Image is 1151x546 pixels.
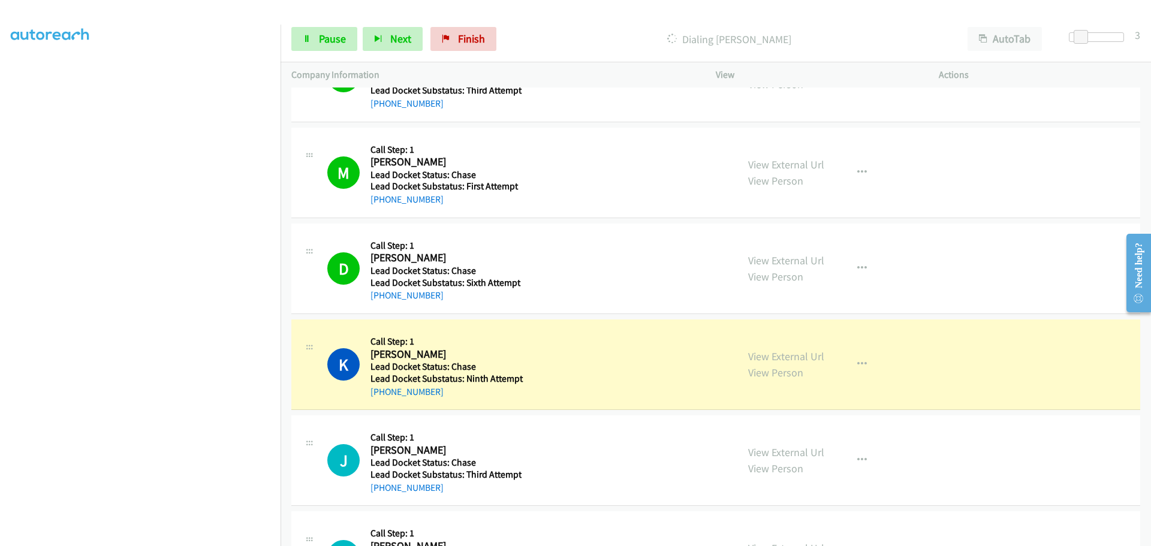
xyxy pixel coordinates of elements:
h5: Call Step: 1 [370,527,528,539]
button: AutoTab [968,27,1042,51]
h5: Lead Docket Status: Chase [370,361,527,373]
iframe: Resource Center [1116,225,1151,321]
h5: Call Step: 1 [370,144,527,156]
span: Pause [319,32,346,46]
a: [PHONE_NUMBER] [370,386,444,397]
a: [PHONE_NUMBER] [370,194,444,205]
h2: [PERSON_NAME] [370,155,527,169]
a: View Person [748,174,803,188]
h5: Lead Docket Substatus: Ninth Attempt [370,373,527,385]
h5: Lead Docket Status: Chase [370,265,527,277]
h5: Call Step: 1 [370,240,527,252]
span: Next [390,32,411,46]
h1: K [327,348,360,381]
h5: Lead Docket Substatus: First Attempt [370,180,527,192]
a: View External Url [748,445,824,459]
h5: Lead Docket Status: Chase [370,169,527,181]
h5: Lead Docket Substatus: Sixth Attempt [370,277,527,289]
div: The call is yet to be attempted [327,444,360,476]
span: Finish [458,32,485,46]
h2: [PERSON_NAME] [370,348,527,361]
h1: D [327,252,360,285]
a: View Person [748,366,803,379]
a: [PHONE_NUMBER] [370,98,444,109]
button: Next [363,27,423,51]
p: Dialing [PERSON_NAME] [513,31,946,47]
h1: M [327,156,360,189]
a: Pause [291,27,357,51]
h5: Lead Docket Status: Chase [370,457,522,469]
a: [PHONE_NUMBER] [370,482,444,493]
p: View [716,68,917,82]
h5: Call Step: 1 [370,432,522,444]
h5: Lead Docket Substatus: Third Attempt [370,469,522,481]
a: View External Url [748,349,824,363]
a: [PHONE_NUMBER] [370,289,444,301]
h5: Call Step: 1 [370,336,527,348]
a: View Person [748,461,803,475]
div: 3 [1135,27,1140,43]
p: Actions [939,68,1140,82]
p: Company Information [291,68,694,82]
a: View External Url [748,158,824,171]
h5: Lead Docket Substatus: Third Attempt [370,85,527,96]
a: View Person [748,270,803,283]
h1: J [327,444,360,476]
a: Finish [430,27,496,51]
a: View External Url [748,254,824,267]
h2: [PERSON_NAME] [370,444,522,457]
h2: [PERSON_NAME] [370,251,527,265]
